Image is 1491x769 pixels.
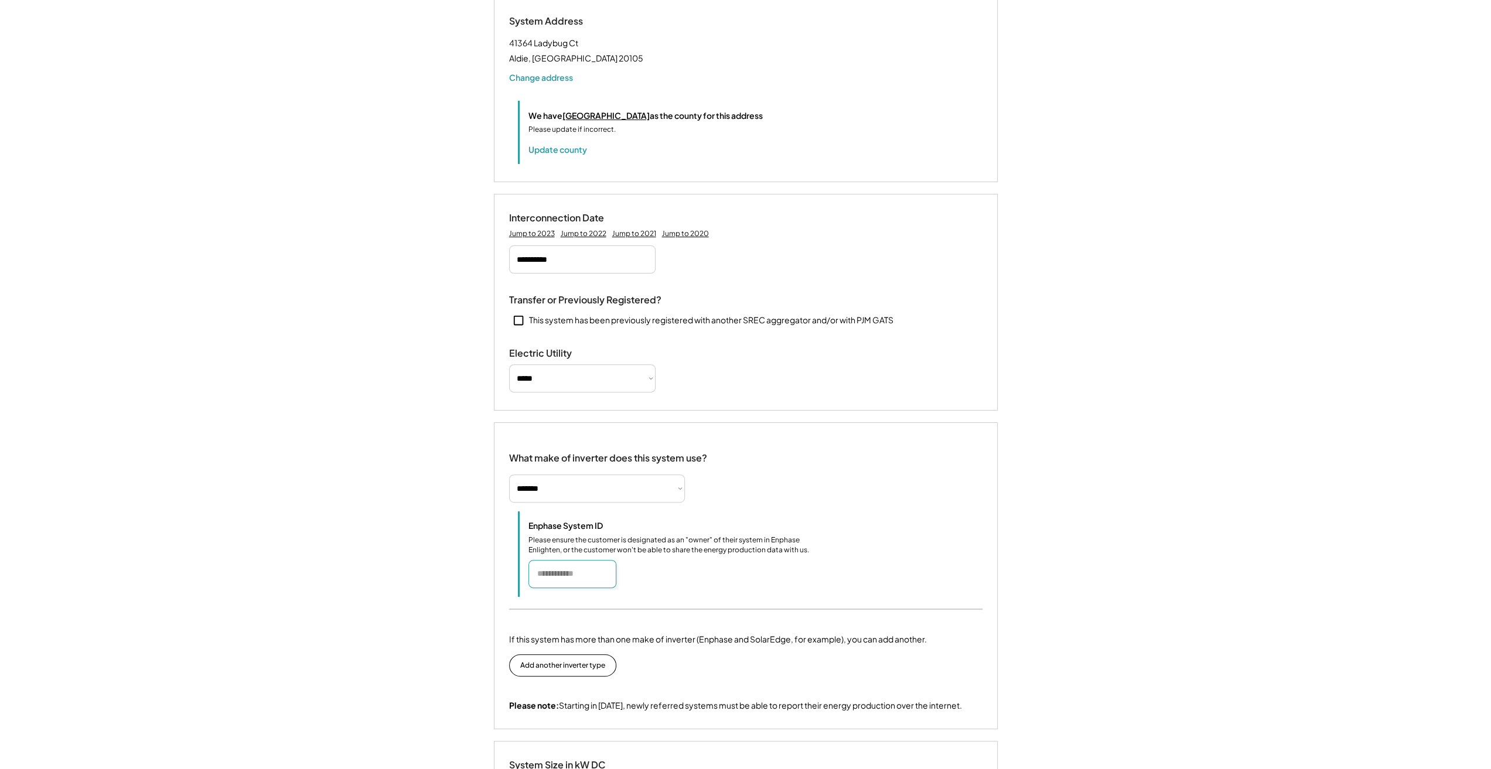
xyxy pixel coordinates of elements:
[509,347,626,360] div: Electric Utility
[509,700,962,712] div: Starting in [DATE], newly referred systems must be able to report their energy production over th...
[528,110,763,122] div: We have as the county for this address
[509,294,661,306] div: Transfer or Previously Registered?
[509,71,573,83] button: Change address
[509,212,626,224] div: Interconnection Date
[509,700,559,710] strong: Please note:
[509,229,555,238] div: Jump to 2023
[528,520,646,531] div: Enphase System ID
[662,229,709,238] div: Jump to 2020
[562,110,650,121] u: [GEOGRAPHIC_DATA]
[529,315,893,326] div: This system has been previously registered with another SREC aggregator and/or with PJM GATS
[509,633,927,645] div: If this system has more than one make of inverter (Enphase and SolarEdge, for example), you can a...
[528,143,587,155] button: Update county
[509,15,626,28] div: System Address
[528,124,616,135] div: Please update if incorrect.
[612,229,656,238] div: Jump to 2021
[561,229,606,238] div: Jump to 2022
[509,654,616,676] button: Add another inverter type
[509,440,707,467] div: What make of inverter does this system use?
[509,36,643,65] div: 41364 Ladybug Ct Aldie, [GEOGRAPHIC_DATA] 20105
[528,535,821,555] div: Please ensure the customer is designated as an "owner" of their system in Enphase Enlighten, or t...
